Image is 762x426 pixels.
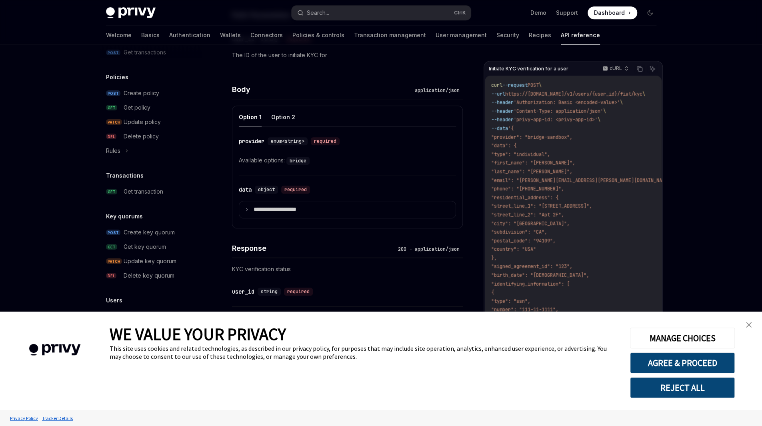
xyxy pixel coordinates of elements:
[528,82,539,88] span: POST
[106,90,120,96] span: POST
[106,258,122,264] span: PATCH
[491,238,556,244] span: "postal_code": "94109",
[232,264,463,274] p: KYC verification status
[124,256,176,266] div: Update key quorum
[491,91,505,97] span: --url
[232,288,254,296] div: user_id
[634,64,645,74] button: Copy the contents from the code block
[106,146,120,156] div: Rules
[561,26,600,45] a: API reference
[271,108,295,126] button: Option 2
[502,82,528,88] span: --request
[491,116,514,123] span: --header
[106,296,122,305] h5: Users
[491,212,564,218] span: "street_line_2": "Apt 2F",
[489,66,568,72] span: Initiate KYC verification for a user
[106,7,156,18] img: dark logo
[454,10,466,16] span: Ctrl K
[610,65,622,72] p: cURL
[124,103,150,112] div: Get policy
[491,298,530,304] span: "type": "ssn",
[491,151,550,158] span: "type": "individual",
[491,229,547,235] span: "subdivision": "CA",
[491,177,676,184] span: "email": "[PERSON_NAME][EMAIL_ADDRESS][PERSON_NAME][DOMAIN_NAME]",
[106,244,117,250] span: GET
[556,9,578,17] a: Support
[491,82,502,88] span: curl
[169,26,210,45] a: Authentication
[106,105,117,111] span: GET
[529,26,551,45] a: Recipes
[106,72,128,82] h5: Policies
[514,116,598,123] span: 'privy-app-id: <privy-app-id>'
[100,268,202,283] a: DELDelete key quorum
[514,99,620,106] span: 'Authorization: Basic <encoded-value>'
[106,273,116,279] span: DEL
[100,240,202,254] a: GETGet key quorum
[491,186,564,192] span: "phone": "[PHONE_NUMBER]",
[491,289,494,296] span: {
[124,117,161,127] div: Update policy
[647,64,658,74] button: Ask AI
[491,255,497,261] span: },
[491,168,572,175] span: "last_name": "[PERSON_NAME]",
[40,411,75,425] a: Tracker Details
[124,132,159,141] div: Delete policy
[124,88,159,98] div: Create policy
[598,116,600,123] span: \
[239,108,262,126] button: Option 1
[307,8,329,18] div: Search...
[100,115,202,129] a: PATCHUpdate policy
[100,225,202,240] a: POSTCreate key quorum
[232,50,463,60] p: The ID of the user to initiate KYC for
[281,186,310,194] div: required
[496,26,519,45] a: Security
[588,6,637,19] a: Dashboard
[491,99,514,106] span: --header
[491,272,589,278] span: "birth_date": "[DEMOGRAPHIC_DATA]",
[594,9,625,17] span: Dashboard
[232,84,412,95] h4: Body
[630,352,735,373] button: AGREE & PROCEED
[436,26,487,45] a: User management
[491,306,558,313] span: "number": "111-11-1111",
[124,228,175,237] div: Create key quorum
[106,171,144,180] h5: Transactions
[220,26,241,45] a: Wallets
[124,271,174,280] div: Delete key quorum
[311,137,340,145] div: required
[100,129,202,144] a: DELDelete policy
[395,245,463,253] div: 200 - application/json
[539,82,542,88] span: \
[8,411,40,425] a: Privacy Policy
[642,91,645,97] span: \
[491,203,592,209] span: "street_line_1": "[STREET_ADDRESS]",
[505,91,642,97] span: https://[DOMAIN_NAME]/v1/users/{user_id}/fiat/kyc
[491,220,570,227] span: "city": "[GEOGRAPHIC_DATA]",
[106,212,143,221] h5: Key quorums
[741,317,757,333] a: close banner
[491,194,558,201] span: "residential_address": {
[354,26,426,45] a: Transaction management
[239,137,264,145] div: provider
[106,119,122,125] span: PATCH
[292,6,471,20] button: Search...CtrlK
[100,254,202,268] a: PATCHUpdate key quorum
[508,125,514,132] span: '{
[491,108,514,114] span: --header
[124,242,166,252] div: Get key quorum
[106,26,132,45] a: Welcome
[292,26,344,45] a: Policies & controls
[239,156,456,165] div: Available options:
[12,332,98,367] img: company logo
[530,9,546,17] a: Demo
[239,186,252,194] div: data
[106,134,116,140] span: DEL
[141,26,160,45] a: Basics
[514,108,603,114] span: 'Content-Type: application/json'
[110,344,618,360] div: This site uses cookies and related technologies, as described in our privacy policy, for purposes...
[620,99,623,106] span: \
[412,86,463,94] div: application/json
[106,189,117,195] span: GET
[271,138,304,144] span: enum<string>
